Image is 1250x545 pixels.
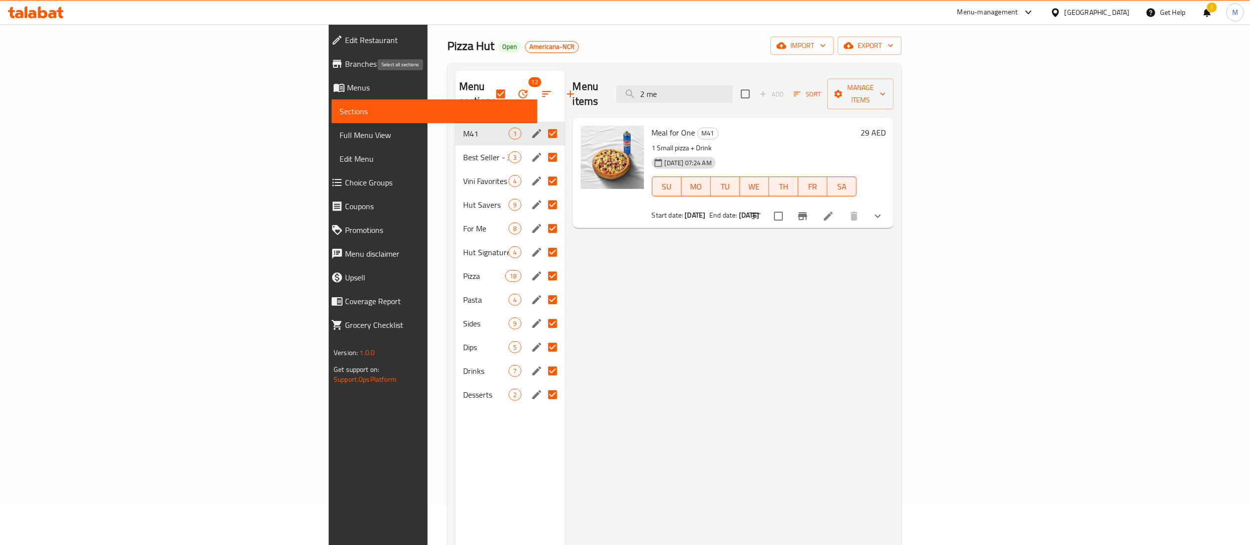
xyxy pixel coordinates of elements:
span: Edit Restaurant [345,34,529,46]
button: delete [842,204,866,228]
span: import [778,40,826,52]
a: Choice Groups [323,171,537,194]
span: For Me [463,223,509,234]
span: Menu disclaimer [345,248,529,260]
button: edit [529,245,544,260]
span: Sort items [787,87,827,102]
span: Get support on: [334,363,379,376]
a: Coupons [323,194,537,218]
div: For Me8edit [455,217,565,240]
span: Start date: [652,209,684,222]
button: export [838,37,902,55]
button: WE [740,177,769,196]
button: sort-choices [744,204,768,228]
span: Drinks [463,365,509,377]
span: Edit Menu [340,153,529,165]
div: items [509,365,521,377]
span: FR [802,180,823,194]
div: Hut Savers9edit [455,193,565,217]
span: End date: [709,209,737,222]
span: Full Menu View [340,129,529,141]
svg: Show Choices [872,210,884,222]
a: Support.OpsPlatform [334,373,396,386]
span: 12 [528,77,541,87]
span: M [1232,7,1238,18]
input: search [616,86,733,103]
button: edit [529,387,544,402]
a: Branches [323,52,537,76]
button: TU [711,177,740,196]
span: Grocery Checklist [345,319,529,331]
span: Desserts [463,389,509,401]
button: edit [529,150,544,165]
a: Edit Restaurant [323,28,537,52]
span: 7 [509,366,520,376]
div: [GEOGRAPHIC_DATA] [1065,7,1130,18]
a: Coverage Report [323,289,537,313]
span: M41 [463,128,509,139]
a: Full Menu View [332,123,537,147]
a: Promotions [323,218,537,242]
button: SU [652,177,682,196]
span: Bulk update [511,82,535,106]
button: TH [769,177,798,196]
button: FR [798,177,827,196]
button: edit [529,221,544,236]
span: Promotions [345,224,529,236]
span: export [846,40,894,52]
nav: Menu sections [455,118,565,410]
span: Dips [463,341,509,353]
button: Sort [791,87,823,102]
div: Hut Signatures [463,246,509,258]
div: items [509,246,521,258]
div: items [509,151,521,163]
span: WE [744,180,765,194]
span: Coupons [345,200,529,212]
span: Vini Favorites [463,175,509,187]
span: Menus [347,82,529,93]
button: edit [529,340,544,355]
span: Sort [794,89,821,100]
span: Hut Savers [463,199,509,211]
a: Upsell [323,266,537,289]
span: Branches [345,58,529,70]
div: Drinks7edit [455,359,565,383]
h6: 29 AED [861,126,886,139]
span: 1 [509,129,520,138]
span: 1.0.0 [359,346,375,359]
button: Branch-specific-item [791,204,815,228]
div: M411edit [455,122,565,145]
span: 18 [506,272,520,281]
span: 4 [509,295,520,305]
span: 2 [509,390,520,400]
span: [DATE] 07:24 AM [661,158,716,168]
div: Sides9edit [455,312,565,335]
button: SA [827,177,857,196]
span: Pizza [463,270,505,282]
div: Dips5edit [455,335,565,359]
span: Add item [756,87,787,102]
span: TH [773,180,794,194]
img: Meal for One [581,126,644,189]
span: Americana-NCR [525,43,578,51]
span: Sides [463,318,509,329]
span: Coverage Report [345,295,529,307]
span: M41 [698,128,718,139]
button: Manage items [827,79,894,109]
button: edit [529,197,544,212]
p: 1 Small pizza + Drink [652,142,857,154]
span: Upsell [345,272,529,283]
button: edit [529,292,544,307]
span: SA [831,180,853,194]
div: Vini Favorites4edit [455,169,565,193]
div: Best Seller - 30% Off [463,151,509,163]
span: Sections [340,105,529,117]
div: Hut Signatures4edit [455,240,565,264]
button: edit [529,316,544,331]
